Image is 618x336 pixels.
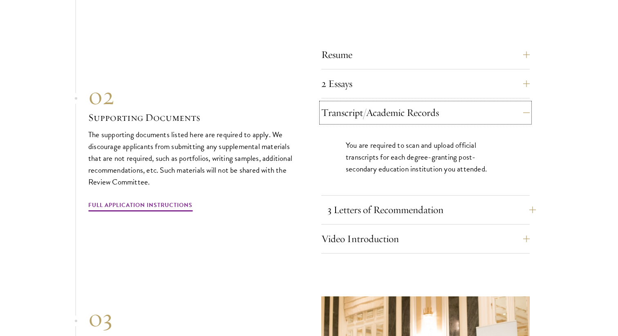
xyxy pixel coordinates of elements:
[346,139,505,175] p: You are required to scan and upload official transcripts for each degree-granting post-secondary ...
[88,200,193,213] a: Full Application Instructions
[321,45,530,65] button: Resume
[321,229,530,249] button: Video Introduction
[321,103,530,122] button: Transcript/Academic Records
[88,303,297,333] div: 03
[321,74,530,93] button: 2 Essays
[88,111,297,125] h3: Supporting Documents
[88,81,297,111] div: 02
[327,200,536,220] button: 3 Letters of Recommendation
[88,129,297,188] p: The supporting documents listed here are required to apply. We discourage applicants from submitt...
